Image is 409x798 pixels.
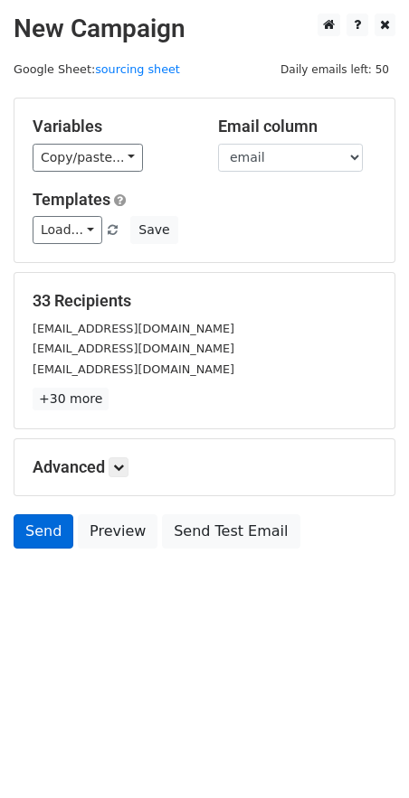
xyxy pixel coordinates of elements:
button: Save [130,216,177,244]
a: Send [14,514,73,549]
small: [EMAIL_ADDRESS][DOMAIN_NAME] [33,342,234,355]
h5: Advanced [33,457,376,477]
span: Daily emails left: 50 [274,60,395,80]
a: Copy/paste... [33,144,143,172]
h2: New Campaign [14,14,395,44]
h5: Email column [218,117,376,136]
a: sourcing sheet [95,62,180,76]
small: [EMAIL_ADDRESS][DOMAIN_NAME] [33,322,234,335]
a: Daily emails left: 50 [274,62,395,76]
a: Templates [33,190,110,209]
h5: 33 Recipients [33,291,376,311]
small: Google Sheet: [14,62,180,76]
small: [EMAIL_ADDRESS][DOMAIN_NAME] [33,362,234,376]
a: Send Test Email [162,514,300,549]
h5: Variables [33,117,191,136]
iframe: Chat Widget [319,711,409,798]
a: Preview [78,514,157,549]
a: Load... [33,216,102,244]
a: +30 more [33,388,109,410]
